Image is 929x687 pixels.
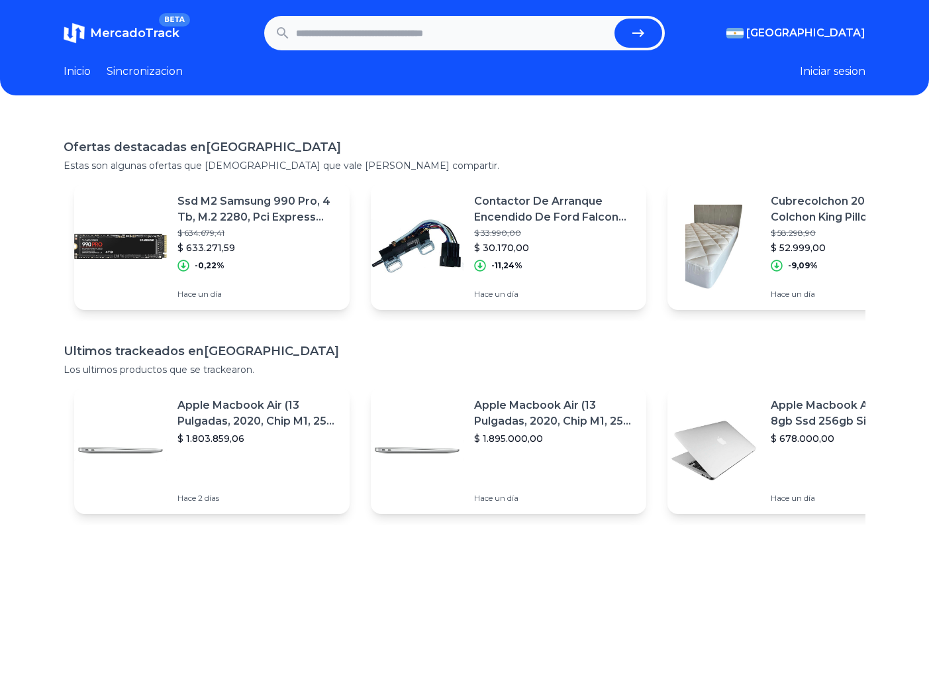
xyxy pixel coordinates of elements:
[177,493,339,503] p: Hace 2 días
[64,23,85,44] img: MercadoTrack
[474,228,636,238] p: $ 33.990,00
[474,493,636,503] p: Hace un día
[474,432,636,445] p: $ 1.895.000,00
[177,289,339,299] p: Hace un día
[64,159,865,172] p: Estas son algunas ofertas que [DEMOGRAPHIC_DATA] que vale [PERSON_NAME] compartir.
[64,23,179,44] a: MercadoTrackBETA
[800,64,865,79] button: Iniciar sesion
[159,13,190,26] span: BETA
[371,404,464,497] img: Featured image
[195,260,224,271] p: -0,22%
[177,432,339,445] p: $ 1.803.859,06
[474,397,636,429] p: Apple Macbook Air (13 Pulgadas, 2020, Chip M1, 256 Gb De Ssd, 8 Gb De Ram) - Plata
[74,200,167,293] img: Featured image
[64,363,865,376] p: Los ultimos productos que se trackearon.
[474,193,636,225] p: Contactor De Arranque Encendido De Ford Falcon F100 78 A 91
[90,26,179,40] span: MercadoTrack
[474,241,636,254] p: $ 30.170,00
[107,64,183,79] a: Sincronizacion
[74,183,350,310] a: Featured imageSsd M2 Samsung 990 Pro, 4 Tb, M.2 2280, Pci Express Nvme$ 634.679,41$ 633.271,59-0,...
[177,397,339,429] p: Apple Macbook Air (13 Pulgadas, 2020, Chip M1, 256 Gb De Ssd, 8 Gb De Ram) - Plata
[474,289,636,299] p: Hace un día
[746,25,865,41] span: [GEOGRAPHIC_DATA]
[788,260,818,271] p: -9,09%
[64,138,865,156] h1: Ofertas destacadas en [GEOGRAPHIC_DATA]
[177,193,339,225] p: Ssd M2 Samsung 990 Pro, 4 Tb, M.2 2280, Pci Express Nvme
[726,28,744,38] img: Argentina
[371,200,464,293] img: Featured image
[177,241,339,254] p: $ 633.271,59
[371,387,646,514] a: Featured imageApple Macbook Air (13 Pulgadas, 2020, Chip M1, 256 Gb De Ssd, 8 Gb De Ram) - Plata$...
[64,342,865,360] h1: Ultimos trackeados en [GEOGRAPHIC_DATA]
[64,64,91,79] a: Inicio
[491,260,522,271] p: -11,24%
[74,404,167,497] img: Featured image
[667,404,760,497] img: Featured image
[74,387,350,514] a: Featured imageApple Macbook Air (13 Pulgadas, 2020, Chip M1, 256 Gb De Ssd, 8 Gb De Ram) - Plata$...
[726,25,865,41] button: [GEOGRAPHIC_DATA]
[371,183,646,310] a: Featured imageContactor De Arranque Encendido De Ford Falcon F100 78 A 91$ 33.990,00$ 30.170,00-1...
[177,228,339,238] p: $ 634.679,41
[667,200,760,293] img: Featured image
